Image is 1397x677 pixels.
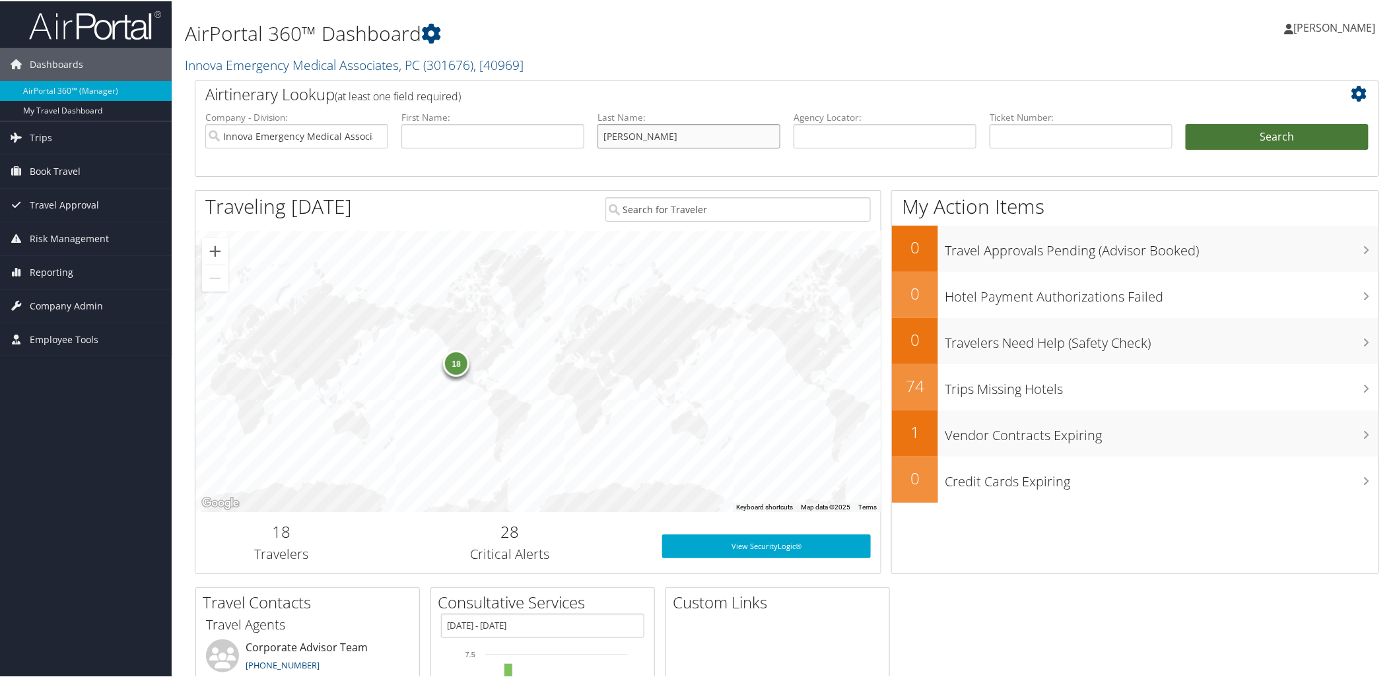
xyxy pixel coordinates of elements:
[1294,19,1376,34] span: [PERSON_NAME]
[1186,123,1369,149] button: Search
[945,418,1379,443] h3: Vendor Contracts Expiring
[892,224,1379,271] a: 0Travel Approvals Pending (Advisor Booked)
[206,614,409,633] h3: Travel Agents
[203,590,419,612] h2: Travel Contacts
[205,191,352,219] h1: Traveling [DATE]
[892,455,1379,501] a: 0Credit Cards Expiring
[29,9,161,40] img: airportal-logo.png
[892,327,938,350] h2: 0
[335,88,461,102] span: (at least one field required)
[892,271,1379,317] a: 0Hotel Payment Authorizations Failed
[205,110,388,123] label: Company - Division:
[185,55,524,73] a: Innova Emergency Medical Associates, PC
[202,237,228,263] button: Zoom in
[30,47,83,80] span: Dashboards
[892,466,938,488] h2: 0
[377,544,643,562] h3: Critical Alerts
[423,55,473,73] span: ( 301676 )
[205,544,357,562] h3: Travelers
[30,187,99,220] span: Travel Approval
[30,322,98,355] span: Employee Tools
[892,409,1379,455] a: 1Vendor Contracts Expiring
[246,658,320,670] a: [PHONE_NUMBER]
[858,502,877,509] a: Terms (opens in new tab)
[605,196,871,220] input: Search for Traveler
[945,372,1379,397] h3: Trips Missing Hotels
[892,235,938,257] h2: 0
[438,590,654,612] h2: Consultative Services
[892,363,1379,409] a: 74Trips Missing Hotels
[673,590,889,612] h2: Custom Links
[443,349,469,375] div: 18
[892,317,1379,363] a: 0Travelers Need Help (Safety Check)
[377,519,643,542] h2: 28
[199,494,242,511] img: Google
[401,110,584,123] label: First Name:
[199,494,242,511] a: Open this area in Google Maps (opens a new window)
[185,18,988,46] h1: AirPortal 360™ Dashboard
[794,110,976,123] label: Agency Locator:
[892,281,938,304] h2: 0
[597,110,780,123] label: Last Name:
[1285,7,1389,46] a: [PERSON_NAME]
[801,502,850,509] span: Map data ©2025
[945,465,1379,490] h3: Credit Cards Expiring
[30,288,103,321] span: Company Admin
[662,533,871,557] a: View SecurityLogic®
[465,649,475,657] tspan: 7.5
[945,234,1379,259] h3: Travel Approvals Pending (Advisor Booked)
[990,110,1173,123] label: Ticket Number:
[205,82,1270,104] h2: Airtinerary Lookup
[945,280,1379,305] h3: Hotel Payment Authorizations Failed
[736,501,793,511] button: Keyboard shortcuts
[473,55,524,73] span: , [ 40969 ]
[892,373,938,396] h2: 74
[30,120,52,153] span: Trips
[892,191,1379,219] h1: My Action Items
[892,420,938,442] h2: 1
[202,264,228,290] button: Zoom out
[945,326,1379,351] h3: Travelers Need Help (Safety Check)
[205,519,357,542] h2: 18
[30,221,109,254] span: Risk Management
[30,154,81,187] span: Book Travel
[30,255,73,288] span: Reporting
